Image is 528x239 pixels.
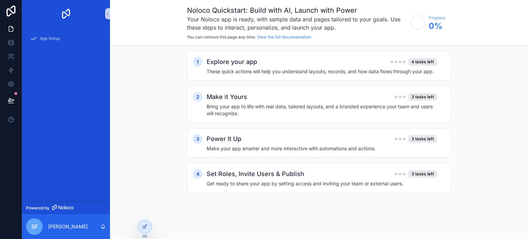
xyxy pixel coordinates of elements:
h1: Noloco Quickstart: Build with AI, Launch with Power [187,6,407,15]
p: [PERSON_NAME] [48,223,88,230]
span: Powered by [26,205,49,211]
span: 0 % [429,21,445,32]
div: scrollable content [22,28,110,202]
span: App Setup [40,36,60,41]
img: App logo [60,8,71,19]
h3: Your Noloco app is ready, with sample data and pages tailored to your goals. Use these steps to i... [187,15,407,32]
span: You can remove this page any time. [187,34,256,40]
a: App Setup [26,32,106,45]
span: SF [31,222,38,231]
a: View the full documentation. [257,34,312,40]
span: Progress [429,15,445,21]
a: Powered by [22,202,110,214]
